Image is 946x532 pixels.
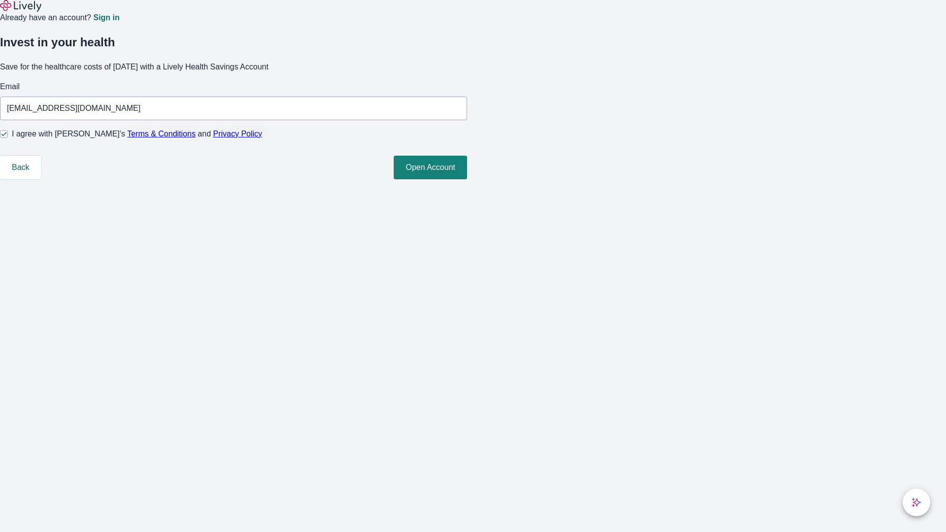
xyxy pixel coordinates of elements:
button: chat [903,489,930,516]
span: I agree with [PERSON_NAME]’s and [12,128,262,140]
a: Sign in [93,14,119,22]
a: Terms & Conditions [127,130,196,138]
a: Privacy Policy [213,130,263,138]
svg: Lively AI Assistant [912,498,921,507]
button: Open Account [394,156,467,179]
